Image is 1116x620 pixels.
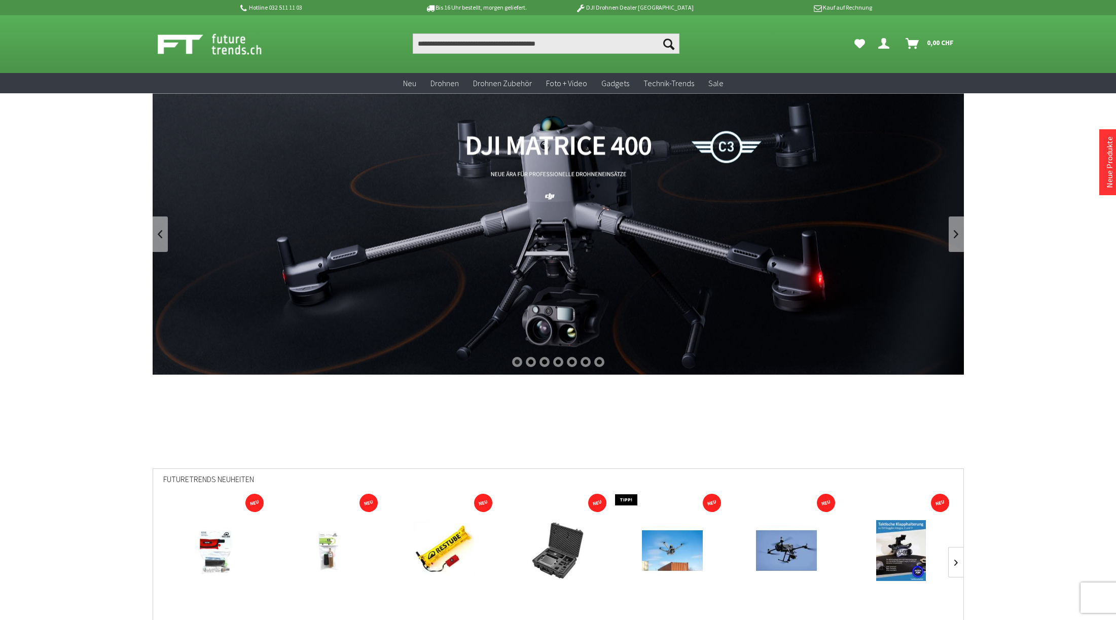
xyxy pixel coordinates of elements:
p: Bis 16 Uhr bestellt, morgen geliefert. [397,2,555,14]
a: Gadgets [594,73,636,94]
a: Meine Favoriten [849,33,870,54]
div: 1 [512,357,522,367]
a: Warenkorb [902,33,959,54]
img: XT465 Outdoor Koffer für DJI RC Plus 2 Controller [527,520,588,581]
a: Technik-Trends [636,73,701,94]
p: Kauf auf Rechnung [714,2,872,14]
img: Shop Futuretrends - zur Startseite wechseln [158,31,284,57]
a: Sale [701,73,731,94]
a: Foto + Video [539,73,594,94]
img: Fallschirmsystem – PRS-M400 für DJI Matrice 400 [756,520,817,581]
a: DJI Matrice 400 [153,93,964,375]
p: DJI Drohnen Dealer [GEOGRAPHIC_DATA] [555,2,713,14]
div: Futuretrends Neuheiten [163,469,953,497]
div: 6 [581,357,591,367]
a: Neue Produkte [1104,136,1114,188]
a: Neu [396,73,423,94]
div: 4 [553,357,563,367]
button: Suchen [658,33,679,54]
span: Drohnen Zubehör [473,78,532,88]
div: 5 [567,357,577,367]
div: 7 [594,357,604,367]
img: Rearming 75 – Ersatzpatrone für RESTUBE Automatic 75 [185,520,245,581]
span: Sale [708,78,724,88]
img: Rearming 180 – Ersatzpatrone für RESTUBE Automatic PRO [299,520,360,581]
span: Drohnen [430,78,459,88]
img: Taktische Klapphalterung für DJI Goggles Integra, 2 und 3 [876,520,926,581]
div: 3 [539,357,550,367]
span: 0,00 CHF [927,34,954,51]
a: Drohnen Zubehör [466,73,539,94]
a: Drohnen [423,73,466,94]
img: Auftriebssystem für Wasserrettung – Automatic 75 [413,520,474,581]
span: Foto + Video [546,78,587,88]
span: Technik-Trends [643,78,694,88]
p: Hotline 032 511 11 03 [239,2,397,14]
span: Gadgets [601,78,629,88]
img: Fallschirmsystem – PRS-M4DT für DJI Dock 3 [642,520,703,581]
a: Dein Konto [874,33,897,54]
span: Neu [403,78,416,88]
div: 2 [526,357,536,367]
input: Produkt, Marke, Kategorie, EAN, Artikelnummer… [413,33,679,54]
